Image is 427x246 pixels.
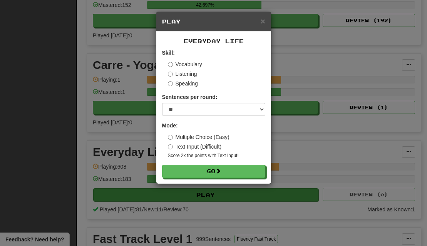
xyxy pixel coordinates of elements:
input: Speaking [168,81,173,86]
label: Listening [168,70,197,78]
strong: Mode: [162,122,178,129]
strong: Skill: [162,50,175,56]
small: Score 2x the points with Text Input ! [168,152,265,159]
button: Go [162,165,265,178]
button: Close [260,17,265,25]
label: Vocabulary [168,60,202,68]
input: Listening [168,72,173,77]
input: Text Input (Difficult) [168,144,173,149]
label: Sentences per round: [162,93,218,101]
label: Text Input (Difficult) [168,143,222,151]
input: Vocabulary [168,62,173,67]
span: Everyday Life [184,38,244,44]
input: Multiple Choice (Easy) [168,135,173,140]
label: Multiple Choice (Easy) [168,133,229,141]
h5: Play [162,18,265,25]
label: Speaking [168,80,198,87]
span: × [260,17,265,25]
